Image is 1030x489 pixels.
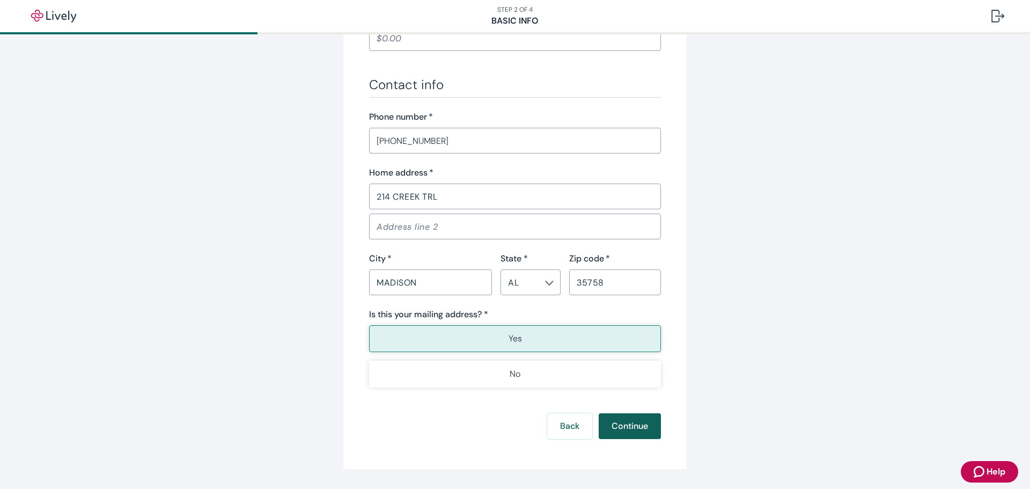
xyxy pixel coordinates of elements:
[369,77,661,93] h3: Contact info
[974,465,987,478] svg: Zendesk support icon
[987,465,1005,478] span: Help
[961,461,1018,483] button: Zendesk support iconHelp
[369,166,433,179] label: Home address
[369,186,661,207] input: Address line 1
[369,272,492,293] input: City
[369,111,433,123] label: Phone number
[504,275,540,290] input: --
[509,332,522,345] p: Yes
[369,361,661,388] button: No
[24,10,84,23] img: Lively
[544,278,555,288] button: Open
[547,413,592,439] button: Back
[545,279,554,287] svg: Chevron icon
[569,272,661,293] input: Zip code
[369,252,392,265] label: City
[501,252,528,265] label: State *
[510,368,520,381] p: No
[369,27,661,49] input: $0.00
[569,252,610,265] label: Zip code
[369,325,661,352] button: Yes
[369,216,661,237] input: Address line 2
[369,130,661,151] input: (555) 555-5555
[599,413,661,439] button: Continue
[369,308,488,321] label: Is this your mailing address? *
[983,3,1013,29] button: Log out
